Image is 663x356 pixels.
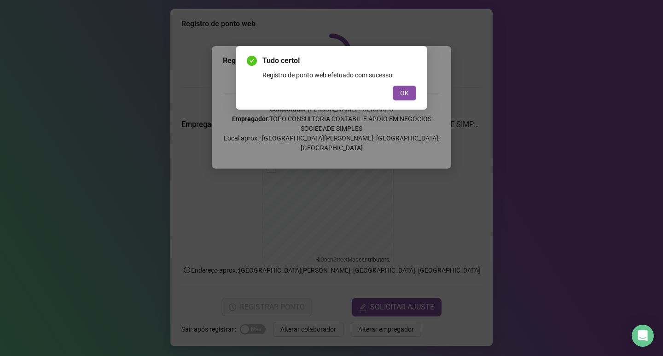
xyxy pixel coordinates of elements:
[393,86,416,100] button: OK
[247,56,257,66] span: check-circle
[262,70,416,80] div: Registro de ponto web efetuado com sucesso.
[400,88,409,98] span: OK
[632,325,654,347] div: Open Intercom Messenger
[262,55,416,66] span: Tudo certo!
